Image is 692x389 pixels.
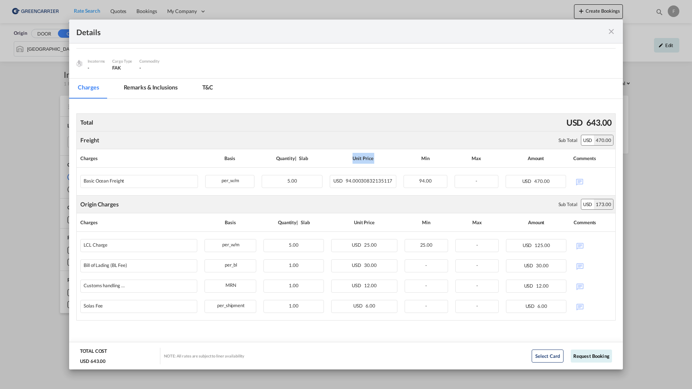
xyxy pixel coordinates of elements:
[558,201,577,208] div: Sub Total
[364,242,377,248] span: 25.00
[205,280,256,289] div: MRN
[526,303,537,309] span: USD
[84,263,127,268] div: Bill of Lading (BL Fee)
[524,263,535,268] span: USD
[352,283,363,288] span: USD
[476,262,478,268] span: -
[404,153,447,164] div: Min
[522,178,533,184] span: USD
[523,242,534,248] span: USD
[75,59,83,67] img: cargo.png
[585,115,613,130] div: 643.00
[204,217,256,228] div: Basis
[565,115,585,130] div: USD
[287,178,297,184] span: 5.00
[262,153,322,164] div: Quantity | Slab
[594,135,613,145] div: 470.00
[69,79,229,99] md-pagination-wrapper: Use the left and right arrow keys to navigate between tabs
[205,153,255,164] div: Basis
[346,178,392,184] span: 94.00030832135117
[115,79,186,99] md-tab-item: Remarks & Inclusions
[205,300,256,309] div: per_shipment
[455,217,499,228] div: Max
[263,217,324,228] div: Quantity | Slab
[76,27,562,36] div: Details
[289,242,299,248] span: 5.00
[506,217,566,228] div: Amount
[506,153,566,164] div: Amount
[581,199,594,209] div: USD
[164,353,244,359] div: NOTE: All rates are subject to liner availability
[536,263,549,268] span: 30.00
[69,79,107,99] md-tab-item: Charges
[139,65,141,71] span: -
[289,303,299,309] span: 1.00
[205,239,256,248] div: per_w/m
[112,58,132,64] div: Cargo Type
[205,260,256,269] div: per_bl
[574,259,612,272] div: No Comments Available
[570,213,615,232] th: Comments
[84,303,103,309] div: Solas Fee
[571,350,612,363] button: Request Booking
[79,117,95,128] div: Total
[206,175,254,184] div: per_w/m
[84,283,127,288] div: Customs handling ZAPP
[594,199,613,209] div: 173.00
[289,262,299,268] span: 1.00
[84,242,107,248] div: LCL Charge
[574,280,612,292] div: No Comments Available
[536,283,549,289] span: 12.00
[405,217,448,228] div: Min
[364,262,377,268] span: 30.00
[352,242,363,248] span: USD
[80,348,107,358] div: TOTAL COST
[364,283,377,288] span: 12.00
[419,178,432,184] span: 94.00
[455,153,498,164] div: Max
[574,300,612,313] div: No Comments Available
[476,242,478,248] span: -
[581,135,594,145] div: USD
[194,79,222,99] md-tab-item: T&C
[330,153,396,164] div: Unit Price
[353,303,364,309] span: USD
[88,64,105,71] div: -
[139,58,159,64] div: Commodity
[574,239,612,252] div: No Comments Available
[333,178,345,184] span: USD
[88,58,105,64] div: Incoterms
[289,283,299,288] span: 1.00
[80,153,198,164] div: Charges
[80,217,197,228] div: Charges
[476,303,478,309] span: -
[573,175,611,188] div: No Comments Available
[607,27,616,36] md-icon: icon-close fg-AAA8AD m-0 cursor
[535,242,550,248] span: 125.00
[331,217,397,228] div: Unit Price
[476,283,478,288] span: -
[84,178,124,184] div: Basic Ocean Freight
[570,149,615,168] th: Comments
[366,303,375,309] span: 6.00
[80,136,99,144] div: Freight
[352,262,363,268] span: USD
[69,20,623,370] md-dialog: Port of Loading ...
[80,358,106,364] div: USD 643.00
[558,137,577,143] div: Sub Total
[420,242,433,248] span: 25.00
[80,200,119,208] div: Origin Charges
[476,178,477,184] span: -
[425,283,427,288] span: -
[425,262,427,268] span: -
[425,303,427,309] span: -
[537,303,547,309] span: 6.00
[524,283,535,289] span: USD
[112,64,132,71] div: FAK
[534,178,549,184] span: 470.00
[532,350,564,363] button: Select Card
